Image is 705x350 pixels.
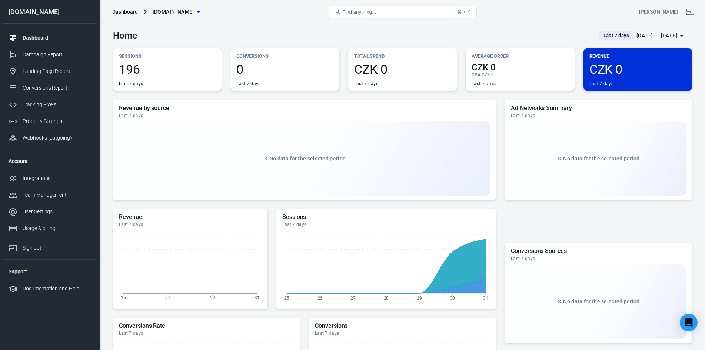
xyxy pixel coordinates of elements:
div: Usage & billing [23,224,92,232]
button: Find anything...⌘ + K [329,6,477,18]
span: CZK 0 [472,63,568,72]
h5: Conversions Rate [119,322,294,330]
tspan: 27 [165,295,170,300]
a: User Settings [3,203,97,220]
tspan: 29 [417,295,422,300]
p: Revenue [589,52,686,60]
h3: Home [113,30,137,41]
h5: Revenue by source [119,104,490,112]
a: Landing Page Report [3,63,97,80]
a: Campaign Report [3,46,97,63]
span: No data for the selected period [563,156,639,161]
div: Last 7 days [282,221,490,227]
div: Last 7 days [511,113,686,119]
tspan: 26 [317,295,322,300]
p: Total Spend [354,52,451,60]
div: Sign out [23,244,92,252]
tspan: 30 [450,295,455,300]
div: Dashboard [23,34,92,42]
div: Last 7 days [119,330,294,336]
tspan: 25 [121,295,126,300]
div: Last 7 days [119,113,490,119]
tspan: 25 [284,295,289,300]
span: CZK 0 [482,72,494,77]
div: Conversions Report [23,84,92,92]
tspan: 31 [483,295,488,300]
span: CPA : [472,72,482,77]
li: Support [3,263,97,280]
li: Account [3,152,97,170]
h5: Ad Networks Summary [511,104,686,112]
div: Webhooks (outgoing) [23,134,92,142]
a: Integrations [3,170,97,187]
div: [DOMAIN_NAME] [3,9,97,15]
div: User Settings [23,208,92,216]
div: Last 7 days [354,81,378,87]
div: Last 7 days [236,81,260,87]
div: Landing Page Report [23,67,92,75]
h5: Conversions Sources [511,247,686,255]
a: Dashboard [3,30,97,46]
a: Sign out [3,237,97,256]
tspan: 31 [255,295,260,300]
tspan: 28 [383,295,389,300]
span: No data for the selected period [563,299,639,304]
span: CZK 0 [354,63,451,76]
div: Property Settings [23,117,92,125]
div: Last 7 days [472,81,496,87]
div: Documentation and Help [23,285,92,293]
span: 196 [119,63,216,76]
p: Conversions [236,52,333,60]
h5: Conversions [315,322,490,330]
span: CZK 0 [589,63,686,76]
p: Sessions [119,52,216,60]
a: Conversions Report [3,80,97,96]
div: Open Intercom Messenger [680,314,698,331]
h5: Sessions [282,213,490,221]
p: Average Order [472,52,568,60]
div: Dashboard [112,8,138,16]
tspan: 29 [210,295,215,300]
div: Last 7 days [119,81,143,87]
div: Team Management [23,191,92,199]
div: Last 7 days [589,81,613,87]
div: ⌘ + K [457,9,470,15]
button: Last 7 days[DATE] － [DATE] [593,30,692,42]
span: playteam.cz [153,7,194,17]
span: 0 [236,63,333,76]
div: Campaign Report [23,51,92,59]
a: Usage & billing [3,220,97,237]
div: Last 7 days [315,330,490,336]
button: [DOMAIN_NAME] [150,5,203,19]
div: Account id: fI9s2vwg [639,8,678,16]
div: [DATE] － [DATE] [636,31,677,40]
span: No data for the selected period [269,156,346,161]
div: Last 7 days [511,256,686,261]
a: Team Management [3,187,97,203]
h5: Revenue [119,213,262,221]
tspan: 27 [350,295,356,300]
div: Integrations [23,174,92,182]
a: Tracking Pixels [3,96,97,113]
a: Property Settings [3,113,97,130]
div: Last 7 days [119,221,262,227]
a: Webhooks (outgoing) [3,130,97,146]
div: Tracking Pixels [23,101,92,109]
a: Sign out [681,3,699,21]
span: Last 7 days [601,32,632,39]
span: Find anything... [342,9,376,15]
